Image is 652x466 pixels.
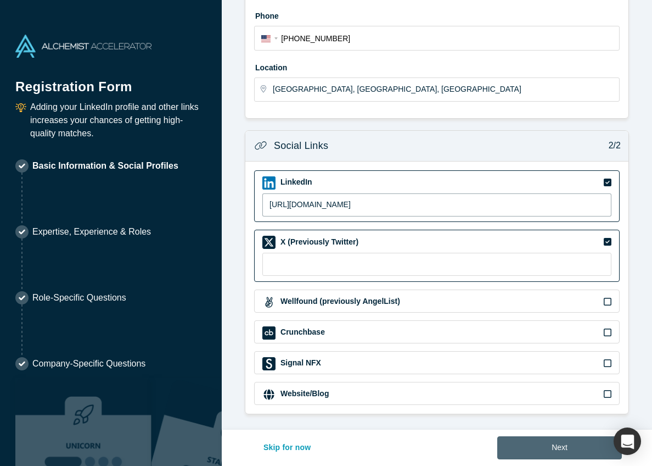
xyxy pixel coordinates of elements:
[32,159,178,173] p: Basic Information & Social Profiles
[497,436,622,459] button: Next
[32,225,151,238] p: Expertise, Experience & Roles
[279,326,325,338] label: Crunchbase
[274,138,328,153] h3: Social Links
[252,436,323,459] button: Skip for now
[15,35,151,58] img: Alchemist Accelerator Logo
[603,139,621,152] p: 2/2
[273,78,619,101] input: Enter a location
[30,101,206,140] p: Adding your LinkedIn profile and other links increases your chances of getting high-quality matches.
[254,170,620,223] div: LinkedIn iconLinkedIn
[262,176,276,190] img: LinkedIn icon
[254,230,620,282] div: X (Previously Twitter) iconX (Previously Twitter)
[254,382,620,405] div: Website/Blog iconWebsite/Blog
[254,290,620,313] div: Wellfound (previously AngelList) iconWellfound (previously AngelList)
[262,296,276,309] img: Wellfound (previously AngelList) icon
[254,58,620,74] label: Location
[32,357,145,370] p: Company-Specific Questions
[262,388,276,401] img: Website/Blog icon
[262,357,276,370] img: Signal NFX icon
[254,7,620,22] label: Phone
[279,176,312,188] label: LinkedIn
[279,388,329,400] label: Website/Blog
[279,357,321,369] label: Signal NFX
[254,320,620,343] div: Crunchbase iconCrunchbase
[32,291,126,304] p: Role-Specific Questions
[279,236,358,248] label: X (Previously Twitter)
[254,351,620,374] div: Signal NFX iconSignal NFX
[279,296,400,307] label: Wellfound (previously AngelList)
[262,236,276,249] img: X (Previously Twitter) icon
[15,65,206,97] h1: Registration Form
[262,326,276,340] img: Crunchbase icon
